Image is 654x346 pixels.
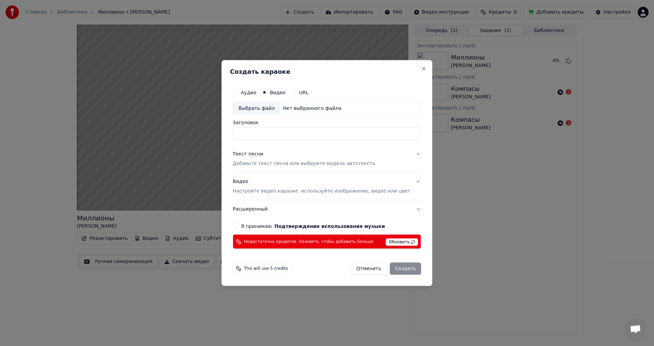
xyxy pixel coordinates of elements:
h2: Создать караоке [230,68,424,75]
div: Выбрать файл [233,102,280,114]
span: Обновить [386,238,418,246]
button: Расширенный [233,200,421,218]
div: Нет выбранного файла [280,105,344,112]
div: Видео [233,178,410,195]
p: Настройте видео караоке: используйте изображение, видео или цвет [233,188,410,195]
label: URL [299,90,309,95]
span: This will use 5 credits [244,266,288,271]
button: Текст песниДобавьте текст песни или выберите модель автотекста [233,145,421,172]
label: Видео [270,90,285,95]
button: ВидеоНастройте видео караоке: используйте изображение, видео или цвет [233,173,421,200]
label: Заголовок [233,120,421,125]
label: Я принимаю [241,224,385,229]
p: Добавьте текст песни или выберите модель автотекста [233,160,375,167]
label: Аудио [241,90,256,95]
button: Я принимаю [275,224,385,229]
div: Текст песни [233,151,263,158]
button: Отменить [351,263,387,275]
span: Недостаточно кредитов. Нажмите, чтобы добавить больше [244,239,373,244]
